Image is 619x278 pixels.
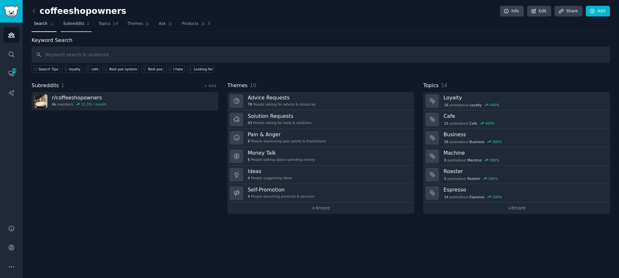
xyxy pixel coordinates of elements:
a: Self-Promotion4People launching products & services [227,184,414,202]
a: +4more [227,202,414,214]
span: Search Tips [39,67,58,71]
div: People launching products & services [248,194,314,199]
h3: Solution Requests [248,113,312,119]
h3: Ideas [248,168,292,175]
span: Espresso [470,195,485,199]
span: Roaster [467,176,480,181]
div: 400 % [490,103,499,107]
a: Money Talk6People talking about spending money [227,147,414,166]
a: Espresso14postsaboutEspresso200% [423,184,610,202]
span: 1 [61,82,65,88]
span: 14 [113,21,118,27]
a: Edit [527,6,551,17]
span: Loyalty [470,103,482,107]
span: Themes [227,82,248,90]
div: 400 % [485,121,495,126]
button: Search Tips [32,65,60,73]
h3: Advice Requests [248,94,316,101]
a: r/coffeeshopowners4kmembers12.3% / month [32,92,218,110]
h3: Espresso [444,186,605,193]
span: Themes [127,21,143,27]
h3: Money Talk [248,149,315,156]
a: Best pos system [102,65,139,73]
div: Looking for [194,67,213,71]
h3: Business [444,131,605,138]
a: Best pos [141,65,164,73]
img: coffeeshopowners [34,94,47,108]
span: Search [34,21,47,27]
a: Pain & Anger8People expressing pain points & frustrations [227,129,414,147]
div: post s about [444,102,500,108]
label: Keyword Search [32,37,72,43]
span: Cafe [470,121,477,126]
h3: Self-Promotion [248,186,314,193]
span: 14 [441,82,447,88]
div: post s about [444,139,503,145]
span: 14 [444,195,448,199]
span: 1 [87,21,90,27]
span: 4 [248,194,250,199]
div: 300 % [489,158,499,162]
span: Business [470,139,484,144]
div: I hate [173,67,183,71]
span: Subreddits [63,21,85,27]
a: Share [554,6,582,17]
span: 4k [52,102,56,107]
h3: Cafe [444,113,605,119]
a: cafe [84,65,100,73]
span: 298 [11,68,17,73]
a: I hate [166,65,185,73]
a: 298 [4,66,19,81]
a: loyalty [62,65,82,73]
a: Themes [125,19,152,32]
h3: r/ coffeeshopowners [52,94,106,101]
a: Solution Requests43People asking for tools & solutions [227,110,414,129]
span: 10 [250,82,256,88]
h3: Loyalty [444,94,605,101]
div: post s about [444,157,500,163]
span: Topics [423,82,439,90]
span: 15 [444,121,448,126]
div: People asking for tools & solutions [248,120,312,125]
div: People asking for advice & resources [248,102,316,107]
a: Business36postsaboutBusiness300% [423,129,610,147]
span: 5 [444,176,446,181]
span: Products [182,21,199,27]
span: Ask [159,21,166,27]
div: 200 % [493,195,502,199]
a: + Add [204,84,216,88]
a: Add [586,6,610,17]
span: Subreddits [32,82,59,90]
div: members [52,102,106,107]
div: post s about [444,176,498,181]
a: Products5 [179,19,213,32]
div: People suggesting ideas [248,176,292,180]
h3: Pain & Anger [248,131,326,138]
span: 43 [248,120,252,125]
div: 300 % [492,139,502,144]
input: Keyword search in audience [32,46,610,63]
div: cafe [91,67,98,71]
span: Machine [467,158,482,162]
span: 8 [248,139,250,143]
a: Ask [156,19,175,32]
span: 5 [208,21,211,27]
div: 300 % [488,176,498,181]
div: post s about [444,194,503,200]
a: Subreddits1 [61,19,92,32]
a: Roaster5postsaboutRoaster300% [423,166,610,184]
div: Best pos [148,67,163,71]
div: Best pos system [109,67,137,71]
a: Loyalty16postsaboutLoyalty400% [423,92,610,110]
a: Ideas4People suggesting ideas [227,166,414,184]
span: 16 [444,103,448,107]
a: Looking for [187,65,214,73]
div: People talking about spending money [248,157,315,162]
img: GummySearch logo [4,6,19,17]
a: Machine9postsaboutMachine300% [423,147,610,166]
h3: Machine [444,149,605,156]
div: post s about [444,120,495,126]
a: Topics14 [96,19,120,32]
span: 78 [248,102,252,107]
span: 9 [444,158,446,162]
